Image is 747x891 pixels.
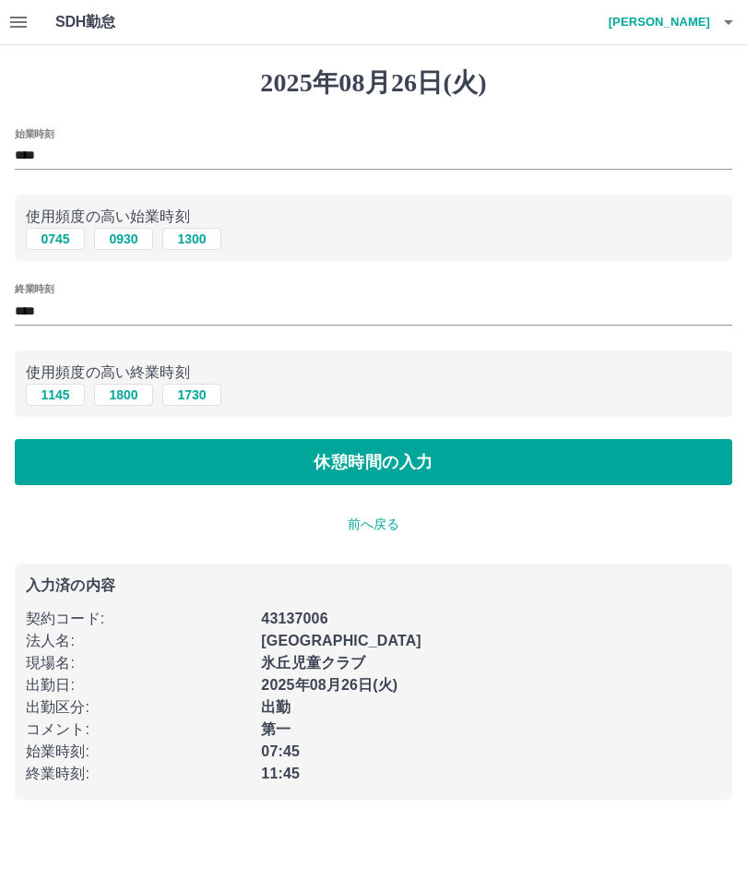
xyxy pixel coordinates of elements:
button: 休憩時間の入力 [15,439,732,485]
b: [GEOGRAPHIC_DATA] [261,633,421,648]
p: 前へ戻る [15,515,732,534]
p: 使用頻度の高い終業時刻 [26,362,721,384]
p: コメント : [26,719,250,741]
p: 出勤区分 : [26,696,250,719]
h1: 2025年08月26日(火) [15,67,732,99]
p: 使用頻度の高い始業時刻 [26,206,721,228]
button: 1800 [94,384,153,406]
p: 契約コード : [26,608,250,630]
b: 43137006 [261,611,327,626]
b: 氷丘児童クラブ [261,655,365,671]
button: 1730 [162,384,221,406]
p: 入力済の内容 [26,578,721,593]
b: 2025年08月26日(火) [261,677,397,693]
b: 第一 [261,721,290,737]
b: 11:45 [261,766,300,781]
label: 終業時刻 [15,282,53,296]
p: 現場名 : [26,652,250,674]
button: 0745 [26,228,85,250]
p: 始業時刻 : [26,741,250,763]
button: 0930 [94,228,153,250]
b: 07:45 [261,743,300,759]
button: 1145 [26,384,85,406]
b: 出勤 [261,699,290,715]
p: 法人名 : [26,630,250,652]
p: 出勤日 : [26,674,250,696]
p: 終業時刻 : [26,763,250,785]
label: 始業時刻 [15,126,53,140]
button: 1300 [162,228,221,250]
